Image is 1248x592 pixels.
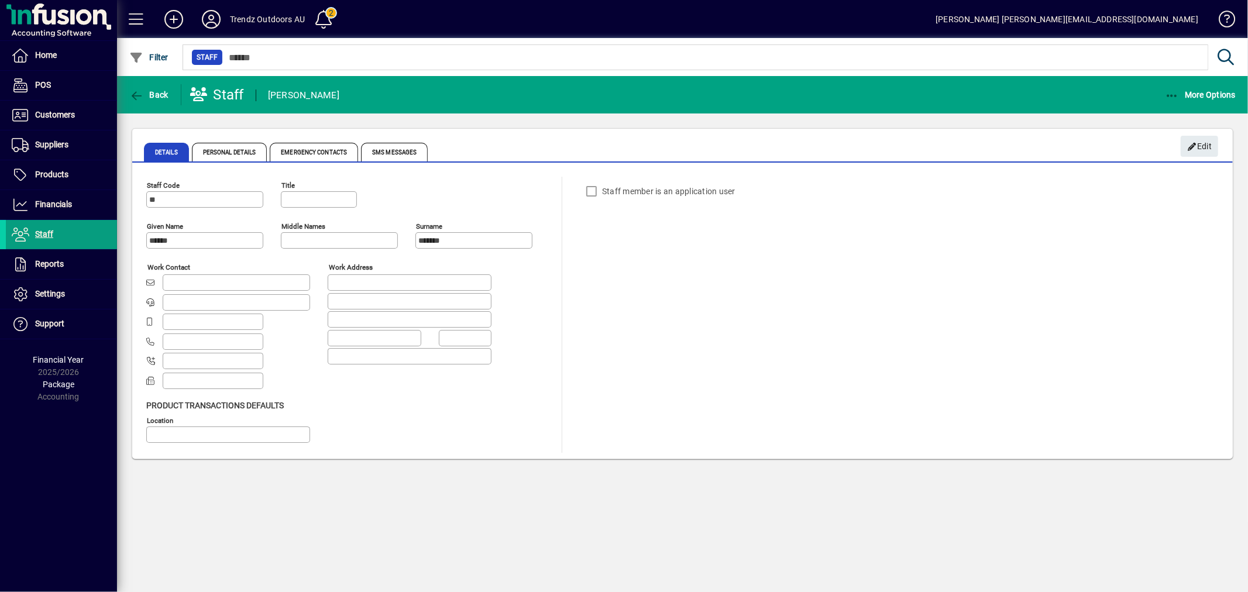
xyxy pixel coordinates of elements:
[197,51,218,63] span: Staff
[35,50,57,60] span: Home
[230,10,305,29] div: Trendz Outdoors AU
[35,289,65,298] span: Settings
[416,222,442,230] mat-label: Surname
[147,181,180,190] mat-label: Staff Code
[6,309,117,339] a: Support
[281,222,325,230] mat-label: Middle names
[192,143,267,161] span: Personal Details
[6,250,117,279] a: Reports
[1187,137,1212,156] span: Edit
[146,401,284,410] span: Product Transactions Defaults
[126,47,171,68] button: Filter
[190,85,244,104] div: Staff
[1162,84,1239,105] button: More Options
[155,9,192,30] button: Add
[192,9,230,30] button: Profile
[129,53,169,62] span: Filter
[6,190,117,219] a: Financials
[270,143,358,161] span: Emergency Contacts
[1210,2,1233,40] a: Knowledge Base
[6,101,117,130] a: Customers
[35,170,68,179] span: Products
[6,41,117,70] a: Home
[35,140,68,149] span: Suppliers
[129,90,169,99] span: Back
[144,143,189,161] span: Details
[1165,90,1236,99] span: More Options
[6,71,117,100] a: POS
[35,80,51,90] span: POS
[281,181,295,190] mat-label: Title
[35,259,64,269] span: Reports
[936,10,1198,29] div: [PERSON_NAME] [PERSON_NAME][EMAIL_ADDRESS][DOMAIN_NAME]
[35,110,75,119] span: Customers
[147,417,173,425] mat-label: Location
[6,280,117,309] a: Settings
[35,199,72,209] span: Financials
[33,355,84,364] span: Financial Year
[35,229,53,239] span: Staff
[126,84,171,105] button: Back
[361,143,428,161] span: SMS Messages
[43,380,74,389] span: Package
[117,84,181,105] app-page-header-button: Back
[35,319,64,328] span: Support
[1181,136,1218,157] button: Edit
[6,130,117,160] a: Suppliers
[147,222,183,230] mat-label: Given name
[268,86,339,105] div: [PERSON_NAME]
[6,160,117,190] a: Products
